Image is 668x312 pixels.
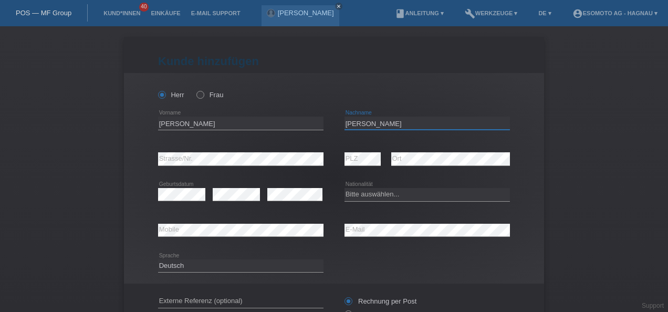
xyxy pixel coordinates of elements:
[196,91,223,99] label: Frau
[460,10,523,16] a: buildWerkzeuge ▾
[145,10,185,16] a: Einkäufe
[345,297,351,310] input: Rechnung per Post
[465,8,475,19] i: build
[642,302,664,309] a: Support
[336,4,341,9] i: close
[158,91,165,98] input: Herr
[567,10,663,16] a: account_circleEsomoto AG - Hagnau ▾
[278,9,334,17] a: [PERSON_NAME]
[139,3,149,12] span: 40
[395,8,405,19] i: book
[533,10,556,16] a: DE ▾
[186,10,246,16] a: E-Mail Support
[158,55,510,68] h1: Kunde hinzufügen
[572,8,583,19] i: account_circle
[196,91,203,98] input: Frau
[16,9,71,17] a: POS — MF Group
[158,91,184,99] label: Herr
[390,10,449,16] a: bookAnleitung ▾
[98,10,145,16] a: Kund*innen
[335,3,342,10] a: close
[345,297,416,305] label: Rechnung per Post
